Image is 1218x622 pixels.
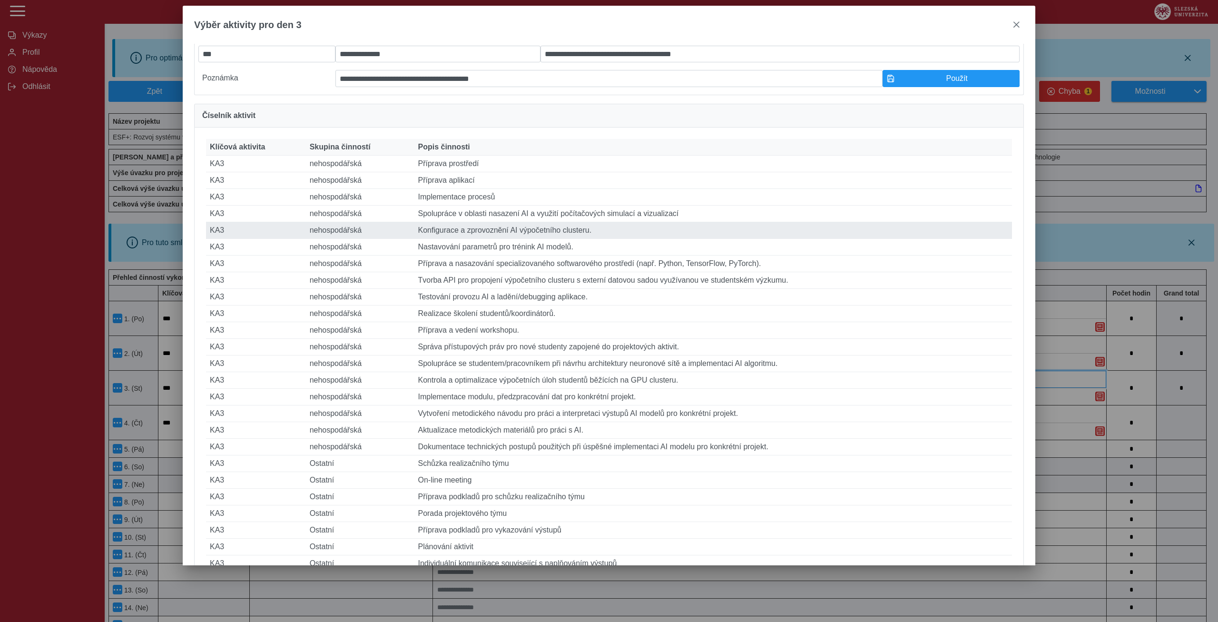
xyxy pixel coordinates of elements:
span: Číselník aktivit [202,112,255,119]
button: close [1009,17,1024,32]
td: KA3 [206,339,306,355]
span: Popis činnosti [418,143,470,151]
td: Individuální komunikace související s naplňováním výstupů [414,555,1012,572]
td: nehospodářská [306,322,414,339]
td: Schůzka realizačního týmu [414,455,1012,472]
td: nehospodářská [306,439,414,455]
td: Ostatní [306,489,414,505]
td: Ostatní [306,472,414,489]
td: Správa přístupových práv pro nové studenty zapojené do projektových aktivit. [414,339,1012,355]
td: nehospodářská [306,256,414,272]
td: KA3 [206,472,306,489]
td: KA3 [206,172,306,189]
td: Příprava a vedení workshopu. [414,322,1012,339]
td: Implementace modulu, předzpracování dat pro konkrétní projekt. [414,389,1012,405]
td: Spolupráce se studentem/pracovníkem při návrhu architektury neuronové sítě a implementaci AI algo... [414,355,1012,372]
td: KA3 [206,439,306,455]
td: nehospodářská [306,355,414,372]
td: KA3 [206,422,306,439]
td: Ostatní [306,539,414,555]
td: nehospodářská [306,405,414,422]
div: Prosím vyberte aktivitu z číselníku aktivit. V případě potřeby můžete provést ruční zadání. [194,7,1024,95]
td: KA3 [206,489,306,505]
span: Klíčová aktivita [210,143,265,151]
td: KA3 [206,322,306,339]
td: nehospodářská [306,156,414,172]
td: KA3 [206,206,306,222]
td: Příprava prostředí [414,156,1012,172]
td: Příprava podkladů pro vykazování výstupů [414,522,1012,539]
td: On-line meeting [414,472,1012,489]
button: Použít [883,70,1020,87]
td: KA3 [206,539,306,555]
td: nehospodářská [306,422,414,439]
td: Vytvoření metodického návodu pro práci a interpretaci výstupů AI modelů pro konkrétní projekt. [414,405,1012,422]
td: Příprava a nasazování specializovaného softwarového prostředí (např. Python, TensorFlow, PyTorch). [414,256,1012,272]
td: KA3 [206,372,306,389]
td: KA3 [206,189,306,206]
td: Nastavování parametrů pro trénink AI modelů. [414,239,1012,256]
td: nehospodářská [306,272,414,289]
td: Aktualizace metodických materiálů pro práci s AI. [414,422,1012,439]
td: KA3 [206,256,306,272]
td: Ostatní [306,455,414,472]
td: nehospodářská [306,389,414,405]
td: Spolupráce v oblasti nasazení AI a využití počítačových simulací a vizualizací [414,206,1012,222]
td: KA3 [206,555,306,572]
td: nehospodářská [306,306,414,322]
td: KA3 [206,289,306,306]
td: KA3 [206,389,306,405]
td: KA3 [206,239,306,256]
td: nehospodářská [306,339,414,355]
td: KA3 [206,405,306,422]
td: KA3 [206,272,306,289]
span: Skupina činností [310,143,371,151]
td: Konfigurace a zprovoznění AI výpočetního clusteru. [414,222,1012,239]
td: Příprava aplikací [414,172,1012,189]
td: Příprava podkladů pro schůzku realizačního týmu [414,489,1012,505]
label: Poznámka [198,70,335,87]
td: nehospodářská [306,222,414,239]
td: KA3 [206,156,306,172]
td: Implementace procesů [414,189,1012,206]
td: KA3 [206,455,306,472]
td: KA3 [206,222,306,239]
td: Porada projektového týmu [414,505,1012,522]
td: nehospodářská [306,372,414,389]
td: KA3 [206,355,306,372]
td: Kontrola a optimalizace výpočetních úloh studentů běžících na GPU clusteru. [414,372,1012,389]
td: nehospodářská [306,172,414,189]
td: Ostatní [306,555,414,572]
span: Výběr aktivity pro den 3 [194,20,302,30]
td: Ostatní [306,522,414,539]
td: Dokumentace technických postupů použitých při úspěšné implementaci AI modelu pro konkrétní projekt. [414,439,1012,455]
td: nehospodářská [306,289,414,306]
td: nehospodářská [306,206,414,222]
td: KA3 [206,505,306,522]
span: Použít [898,74,1015,83]
td: Plánování aktivit [414,539,1012,555]
td: Ostatní [306,505,414,522]
td: nehospodářská [306,239,414,256]
td: Tvorba API pro propojení výpočetního clusteru s externí datovou sadou využívanou ve studentském v... [414,272,1012,289]
td: KA3 [206,522,306,539]
td: nehospodářská [306,189,414,206]
td: Realizace školení studentů/koordinátorů. [414,306,1012,322]
td: KA3 [206,306,306,322]
td: Testování provozu AI a ladění/debugging aplikace. [414,289,1012,306]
